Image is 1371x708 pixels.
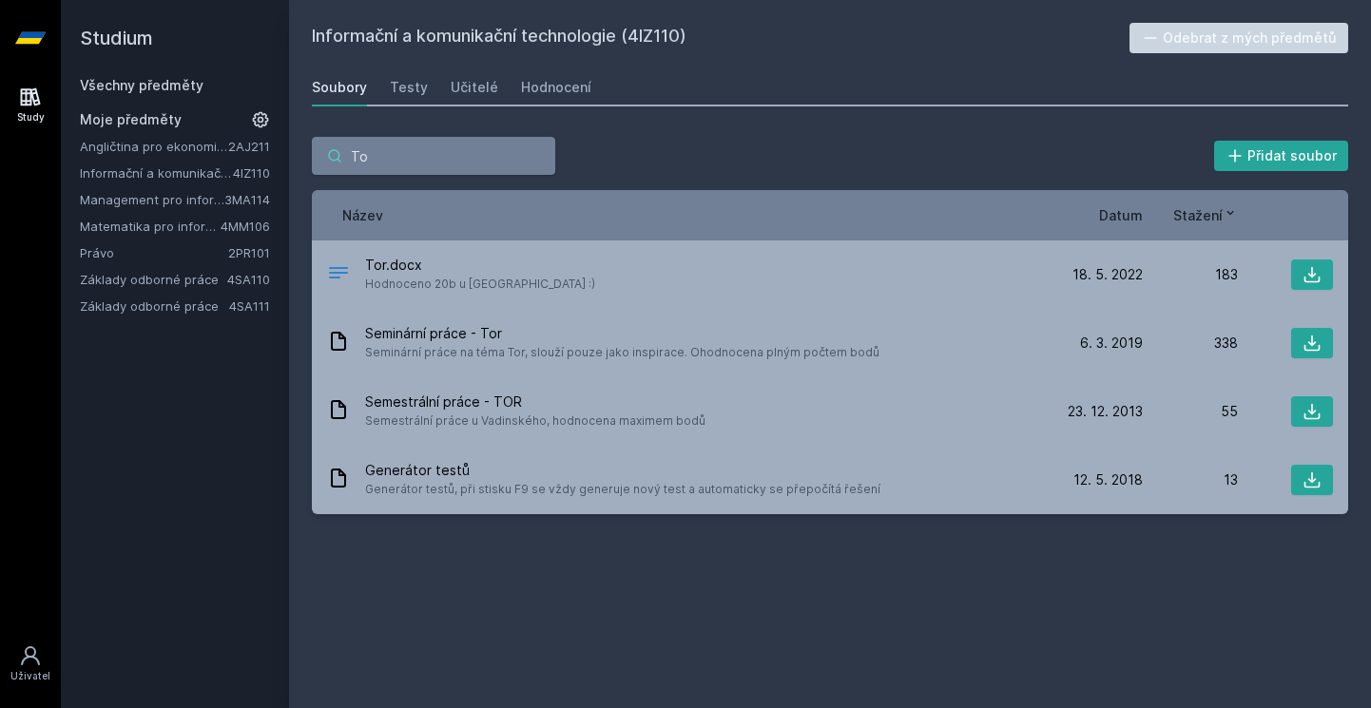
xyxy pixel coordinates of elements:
a: 3MA114 [224,192,270,207]
div: 183 [1143,265,1238,284]
a: Study [4,76,57,134]
a: 4SA111 [229,298,270,314]
a: Management pro informatiky a statistiky [80,190,224,209]
a: Základy odborné práce [80,270,227,289]
div: 13 [1143,470,1238,489]
button: Odebrat z mých předmětů [1130,23,1349,53]
a: Učitelé [451,68,498,106]
button: Přidat soubor [1214,141,1349,171]
input: Hledej soubor [312,137,555,175]
div: Testy [390,78,428,97]
a: 2AJ211 [228,139,270,154]
a: Angličtina pro ekonomická studia 1 (B2/C1) [80,137,228,156]
button: Datum [1099,205,1143,225]
a: 4SA110 [227,272,270,287]
div: Uživatel [10,669,50,683]
a: 4IZ110 [233,165,270,181]
div: Soubory [312,78,367,97]
div: DOCX [327,261,350,289]
span: Hodnoceno 20b u [GEOGRAPHIC_DATA] :) [365,275,595,294]
button: Stažení [1173,205,1238,225]
a: Všechny předměty [80,77,203,93]
a: Testy [390,68,428,106]
span: Moje předměty [80,110,182,129]
a: Základy odborné práce [80,297,229,316]
a: Uživatel [4,635,57,693]
span: Tor.docx [365,256,595,275]
div: Hodnocení [521,78,591,97]
span: Semestrální práce - TOR [365,392,705,411]
span: Semestrální práce u Vadinského, hodnocena maximem bodů [365,411,705,431]
a: Informační a komunikační technologie [80,163,233,182]
a: 2PR101 [228,245,270,260]
button: Název [342,205,383,225]
span: 23. 12. 2013 [1068,402,1143,421]
div: 55 [1143,402,1238,421]
span: 6. 3. 2019 [1080,334,1143,353]
span: Generátor testů [365,461,880,480]
div: Učitelé [451,78,498,97]
span: 18. 5. 2022 [1072,265,1143,284]
a: Hodnocení [521,68,591,106]
div: 338 [1143,334,1238,353]
span: Seminární práce na téma Tor, slouží pouze jako inspirace. Ohodnocena plným počtem bodů [365,343,879,362]
span: 12. 5. 2018 [1073,470,1143,489]
h2: Informační a komunikační technologie (4IZ110) [312,23,1130,53]
a: Soubory [312,68,367,106]
div: Study [17,110,45,124]
span: Generátor testů, při stisku F9 se vždy generuje nový test a automaticky se přepočítá řešení [365,480,880,499]
a: Právo [80,243,228,262]
span: Stažení [1173,205,1223,225]
a: 4MM106 [221,219,270,234]
span: Seminární práce - Tor [365,324,879,343]
a: Matematika pro informatiky [80,217,221,236]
